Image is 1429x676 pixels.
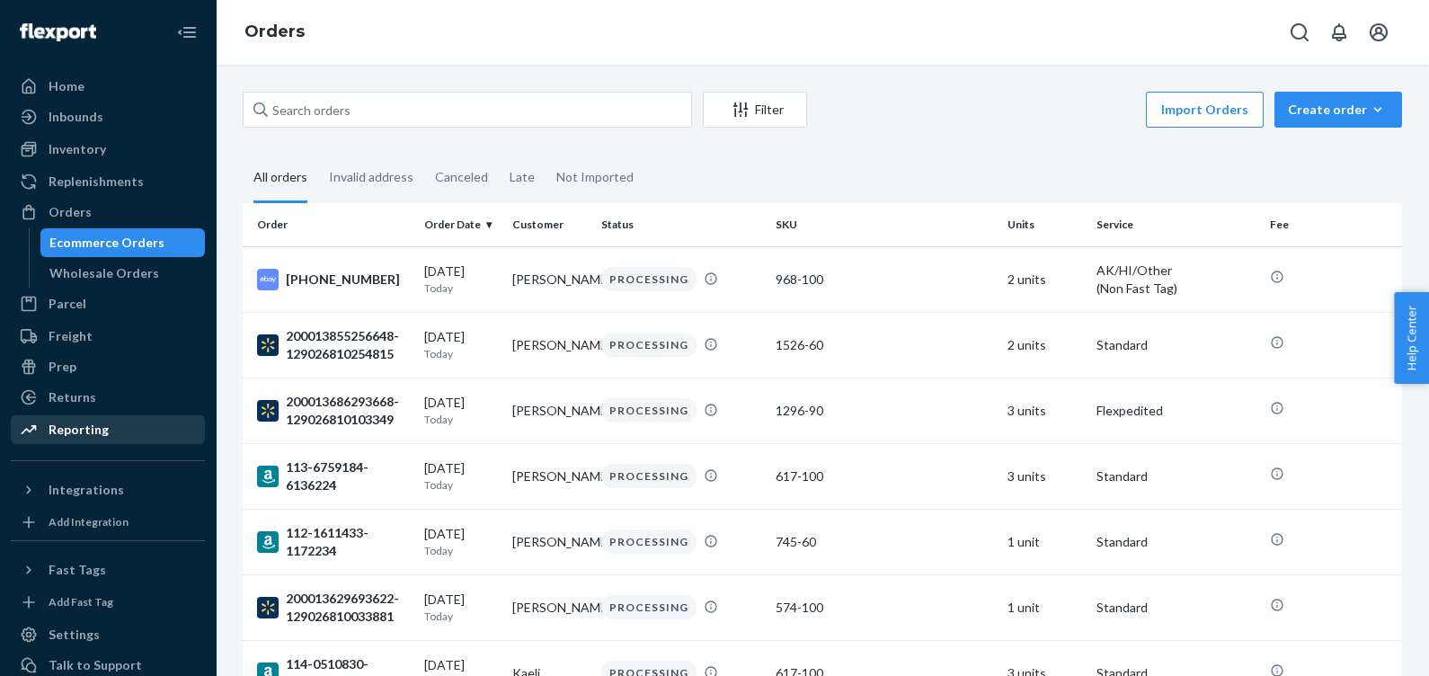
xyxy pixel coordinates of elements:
button: Open account menu [1361,14,1397,50]
a: Reporting [11,415,205,444]
button: Help Center [1394,292,1429,384]
p: Today [424,412,499,427]
div: Inventory [49,140,106,158]
button: Fast Tags [11,556,205,584]
img: Flexport logo [20,23,96,41]
td: [PERSON_NAME] [505,443,594,509]
div: 745-60 [776,533,993,551]
div: [PHONE_NUMBER] [257,269,410,290]
div: PROCESSING [601,267,697,291]
div: Wholesale Orders [49,264,159,282]
p: Standard [1096,533,1256,551]
a: Inventory [11,135,205,164]
div: Settings [49,626,100,644]
a: Add Integration [11,511,205,533]
td: 2 units [1000,246,1089,312]
th: SKU [768,203,1000,246]
div: Customer [512,217,587,232]
div: Fast Tags [49,561,106,579]
div: Not Imported [556,154,634,200]
p: Today [424,346,499,361]
a: Parcel [11,289,205,318]
th: Service [1089,203,1264,246]
div: 1526-60 [776,336,993,354]
a: Replenishments [11,167,205,196]
a: Settings [11,620,205,649]
a: Returns [11,383,205,412]
div: 200013855256648-129026810254815 [257,327,410,363]
div: 617-100 [776,467,993,485]
div: Returns [49,388,96,406]
button: Import Orders [1146,92,1264,128]
div: PROCESSING [601,595,697,619]
div: Talk to Support [49,656,142,674]
div: PROCESSING [601,333,697,357]
td: 1 unit [1000,509,1089,574]
p: Today [424,609,499,624]
div: Filter [704,101,806,119]
ol: breadcrumbs [230,6,319,58]
div: [DATE] [424,262,499,296]
button: Create order [1274,92,1402,128]
div: [DATE] [424,394,499,427]
td: 3 units [1000,378,1089,443]
div: 968-100 [776,271,993,289]
a: Orders [244,22,305,41]
div: Reporting [49,421,109,439]
div: Invalid address [329,154,413,200]
button: Close Navigation [169,14,205,50]
div: Canceled [435,154,488,200]
div: Create order [1288,101,1389,119]
div: 574-100 [776,599,993,617]
div: PROCESSING [601,398,697,422]
div: Parcel [49,295,86,313]
div: Ecommerce Orders [49,234,164,252]
p: AK/HI/Other [1096,262,1256,280]
th: Fee [1263,203,1402,246]
button: Open notifications [1321,14,1357,50]
a: Home [11,72,205,101]
a: Freight [11,322,205,351]
div: Replenishments [49,173,144,191]
div: 1296-90 [776,402,993,420]
a: Add Fast Tag [11,591,205,613]
p: Flexpedited [1096,402,1256,420]
th: Units [1000,203,1089,246]
button: Open Search Box [1282,14,1318,50]
th: Status [594,203,768,246]
div: Add Integration [49,514,129,529]
div: 200013629693622-129026810033881 [257,590,410,626]
p: Today [424,280,499,296]
div: (Non Fast Tag) [1096,280,1256,298]
span: Support [36,13,101,29]
input: Search orders [243,92,692,128]
td: [PERSON_NAME] [505,509,594,574]
div: All orders [253,154,307,203]
td: 1 unit [1000,574,1089,640]
a: Inbounds [11,102,205,131]
div: [DATE] [424,525,499,558]
div: Add Fast Tag [49,594,113,609]
a: Wholesale Orders [40,259,206,288]
td: [PERSON_NAME] [505,246,594,312]
th: Order [243,203,417,246]
p: Today [424,543,499,558]
div: PROCESSING [601,529,697,554]
div: 112-1611433-1172234 [257,524,410,560]
th: Order Date [417,203,506,246]
td: [PERSON_NAME] [505,574,594,640]
p: Standard [1096,467,1256,485]
a: Ecommerce Orders [40,228,206,257]
p: Standard [1096,336,1256,354]
td: 2 units [1000,312,1089,378]
div: Freight [49,327,93,345]
div: Orders [49,203,92,221]
div: PROCESSING [601,464,697,488]
button: Filter [703,92,807,128]
div: 200013686293668-129026810103349 [257,393,410,429]
div: Late [510,154,535,200]
div: Inbounds [49,108,103,126]
p: Standard [1096,599,1256,617]
div: [DATE] [424,328,499,361]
